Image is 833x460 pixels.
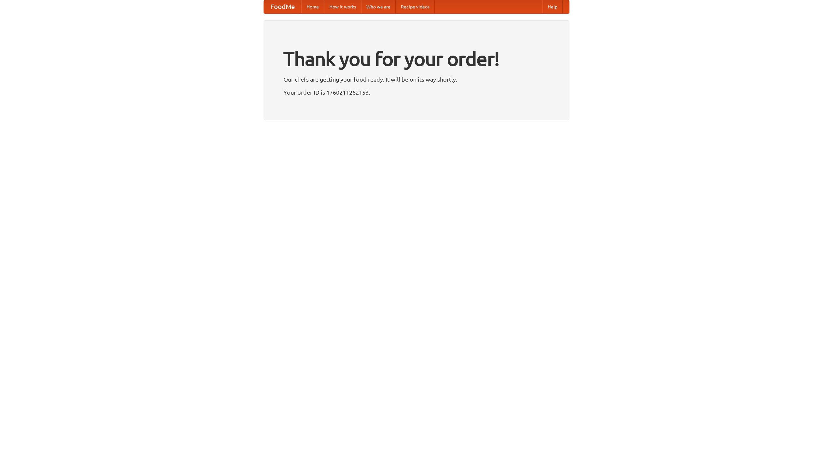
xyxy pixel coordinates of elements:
a: Who we are [361,0,396,13]
a: FoodMe [264,0,301,13]
a: Recipe videos [396,0,435,13]
a: Help [542,0,563,13]
a: How it works [324,0,361,13]
p: Your order ID is 1760211262153. [283,87,550,97]
a: Home [301,0,324,13]
h1: Thank you for your order! [283,43,550,74]
p: Our chefs are getting your food ready. It will be on its way shortly. [283,74,550,84]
